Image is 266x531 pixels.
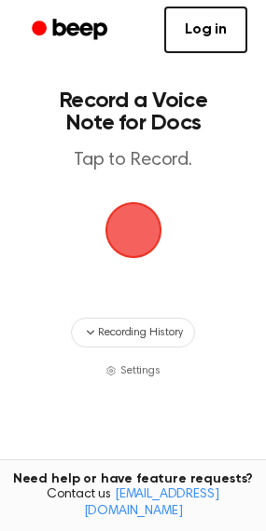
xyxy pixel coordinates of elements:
a: Log in [164,7,247,53]
h1: Record a Voice Note for Docs [34,89,232,134]
span: Settings [120,362,161,379]
span: Contact us [11,487,255,520]
a: [EMAIL_ADDRESS][DOMAIN_NAME] [84,488,219,518]
a: Beep [19,12,124,48]
span: Recording History [98,324,182,341]
p: Tap to Record. [34,149,232,172]
button: Settings [105,362,161,379]
img: Beep Logo [105,202,161,258]
button: Recording History [71,318,194,347]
